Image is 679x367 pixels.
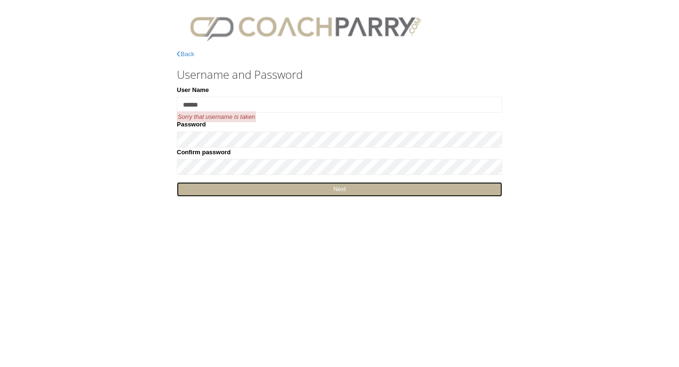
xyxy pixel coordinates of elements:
[177,182,502,197] a: Next
[177,50,194,58] a: Back
[177,9,434,45] img: CPlogo.png
[177,120,206,129] label: Password
[177,85,209,95] label: User Name
[177,68,502,81] h3: Username and Password
[177,111,256,122] span: Sorry that username is taken
[177,148,231,157] label: Confirm password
